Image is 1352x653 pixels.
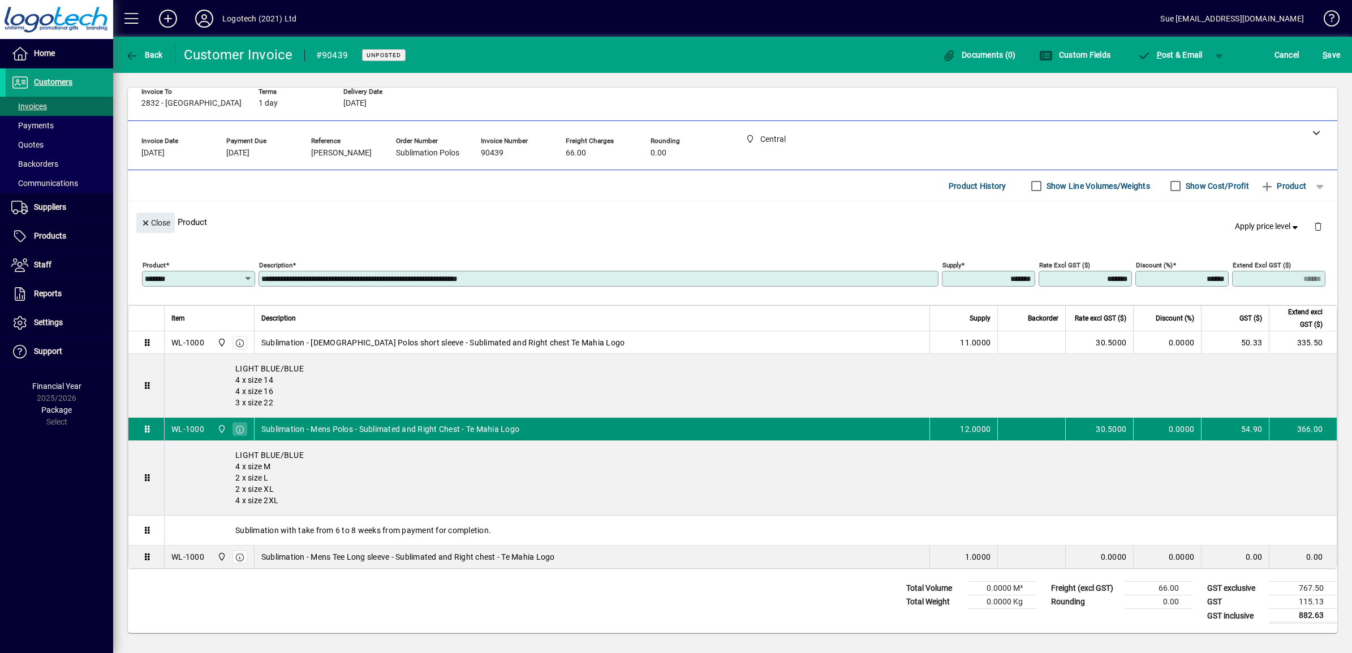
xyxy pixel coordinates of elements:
[6,97,113,116] a: Invoices
[11,179,78,188] span: Communications
[396,149,459,158] span: Sublimation Polos
[165,440,1337,515] div: LIGHT BLUE/BLUE 4 x size M 2 x size L 2 x size XL 4 x size 2XL
[171,312,185,325] span: Item
[1230,217,1305,237] button: Apply price level
[261,551,555,563] span: Sublimation - Mens Tee Long sleeve - Sublimated and Right chest - Te Mahia Logo
[901,595,968,609] td: Total Weight
[1133,418,1201,440] td: 0.0000
[1269,582,1337,595] td: 767.50
[1269,609,1337,623] td: 882.63
[1125,582,1192,595] td: 66.00
[34,202,66,211] span: Suppliers
[311,149,372,158] span: [PERSON_NAME]
[165,516,1337,545] div: Sublimation with take from 6 to 8 weeks from payment for completion.
[34,318,63,327] span: Settings
[6,222,113,250] a: Products
[316,46,348,64] div: #90439
[1202,609,1269,623] td: GST inclusive
[944,176,1011,196] button: Product History
[113,45,175,65] app-page-header-button: Back
[141,149,165,158] span: [DATE]
[1269,595,1337,609] td: 115.13
[1133,546,1201,568] td: 0.0000
[1276,306,1323,331] span: Extend excl GST ($)
[1028,312,1058,325] span: Backorder
[1157,50,1162,59] span: P
[34,260,51,269] span: Staff
[1131,45,1208,65] button: Post & Email
[1073,423,1126,435] div: 30.5000
[11,121,54,130] span: Payments
[6,154,113,174] a: Backorders
[11,159,58,168] span: Backorders
[1073,337,1126,348] div: 30.5000
[965,551,991,563] span: 1.0000
[143,261,166,269] mat-label: Product
[1272,45,1302,65] button: Cancel
[6,338,113,366] a: Support
[171,551,204,563] div: WL-1000
[1202,595,1269,609] td: GST
[214,551,227,563] span: Central
[11,102,47,111] span: Invoices
[942,50,1016,59] span: Documents (0)
[226,149,249,158] span: [DATE]
[1039,261,1090,269] mat-label: Rate excl GST ($)
[6,309,113,337] a: Settings
[1269,331,1337,354] td: 335.50
[1269,546,1337,568] td: 0.00
[1269,418,1337,440] td: 366.00
[1136,261,1173,269] mat-label: Discount (%)
[6,251,113,279] a: Staff
[1133,331,1201,354] td: 0.0000
[186,8,222,29] button: Profile
[1075,312,1126,325] span: Rate excl GST ($)
[171,423,204,435] div: WL-1000
[150,8,186,29] button: Add
[11,140,44,149] span: Quotes
[261,337,625,348] span: Sublimation - [DEMOGRAPHIC_DATA] Polos short sleeve - Sublimated and Right chest Te Mahia Logo
[184,46,293,64] div: Customer Invoice
[6,280,113,308] a: Reports
[1044,180,1150,192] label: Show Line Volumes/Weights
[32,382,81,391] span: Financial Year
[261,312,296,325] span: Description
[261,423,519,435] span: Sublimation - Mens Polos - Sublimated and Right Chest - Te Mahia Logo
[136,213,175,233] button: Close
[1125,595,1192,609] td: 0.00
[34,49,55,58] span: Home
[259,99,278,108] span: 1 day
[1235,220,1301,232] span: Apply price level
[34,77,72,87] span: Customers
[1233,261,1291,269] mat-label: Extend excl GST ($)
[1255,176,1312,196] button: Product
[960,337,991,348] span: 11.0000
[1320,45,1343,65] button: Save
[1202,582,1269,595] td: GST exclusive
[141,99,242,108] span: 2832 - [GEOGRAPHIC_DATA]
[125,50,163,59] span: Back
[1183,180,1249,192] label: Show Cost/Profit
[1156,312,1194,325] span: Discount (%)
[1304,213,1332,240] button: Delete
[481,149,503,158] span: 90439
[942,261,961,269] mat-label: Supply
[259,261,292,269] mat-label: Description
[222,10,296,28] div: Logotech (2021) Ltd
[34,231,66,240] span: Products
[949,177,1006,195] span: Product History
[1073,551,1126,563] div: 0.0000
[1036,45,1113,65] button: Custom Fields
[343,99,367,108] span: [DATE]
[1323,46,1340,64] span: ave
[970,312,991,325] span: Supply
[367,51,401,59] span: Unposted
[940,45,1019,65] button: Documents (0)
[34,289,62,298] span: Reports
[968,595,1036,609] td: 0.0000 Kg
[1137,50,1203,59] span: ost & Email
[1275,46,1299,64] span: Cancel
[6,174,113,193] a: Communications
[1315,2,1338,39] a: Knowledge Base
[165,354,1337,417] div: LIGHT BLUE/BLUE 4 x size 14 4 x size 16 3 x size 22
